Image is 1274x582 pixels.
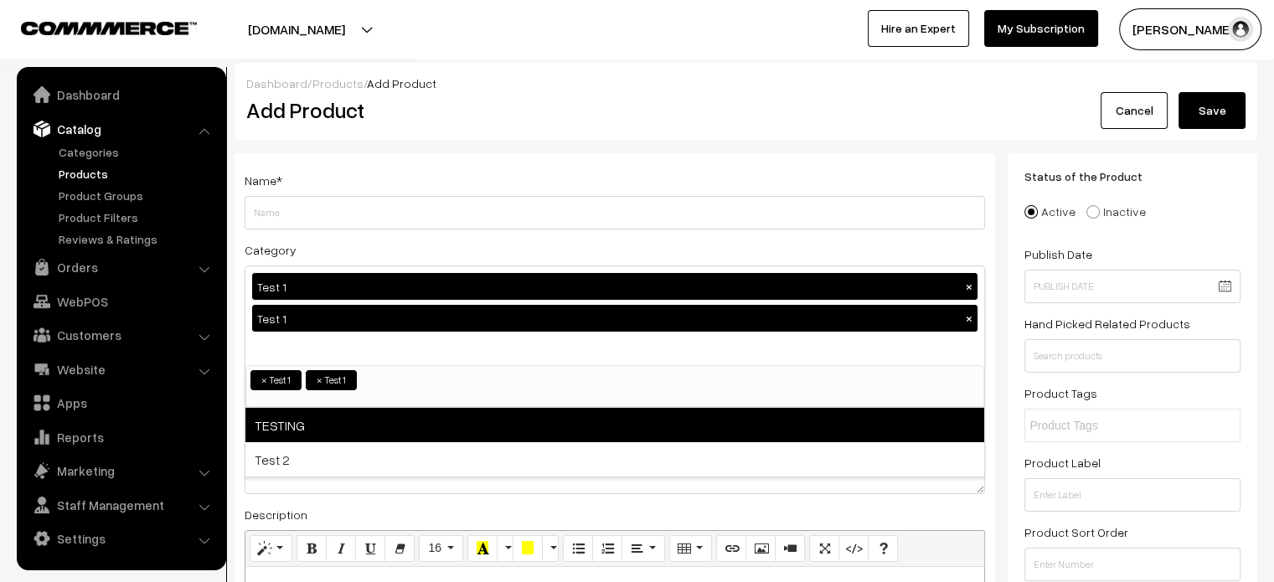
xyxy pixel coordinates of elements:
[809,535,839,562] button: Full Screen
[246,75,1246,92] div: / /
[54,165,220,183] a: Products
[428,541,441,554] span: 16
[1024,169,1163,183] span: Status of the Product
[21,388,220,418] a: Apps
[355,535,385,562] button: Underline (CTRL+U)
[1024,384,1097,402] label: Product Tags
[317,373,322,388] span: ×
[21,490,220,520] a: Staff Management
[54,143,220,161] a: Categories
[246,76,307,90] a: Dashboard
[306,370,357,390] li: Test 1
[367,76,436,90] span: Add Product
[775,535,805,562] button: Video
[467,535,498,562] button: Recent Color
[1119,8,1261,50] button: [PERSON_NAME]
[245,172,282,189] label: Name
[1179,92,1246,129] button: Save
[326,535,356,562] button: Italic (CTRL+I)
[419,535,463,562] button: Font Size
[261,373,267,388] span: ×
[250,535,292,562] button: Style
[622,535,664,562] button: Paragraph
[245,196,985,229] input: Name
[245,506,307,523] label: Description
[54,209,220,226] a: Product Filters
[1024,523,1128,541] label: Product Sort Order
[312,76,364,90] a: Products
[54,187,220,204] a: Product Groups
[54,230,220,248] a: Reviews & Ratings
[246,97,989,123] h2: Add Product
[1024,478,1240,512] input: Enter Label
[1101,92,1168,129] a: Cancel
[250,370,302,390] li: Test 1
[1024,454,1101,471] label: Product Label
[252,305,977,332] div: Test 1
[1086,203,1146,220] label: Inactive
[189,8,404,50] button: [DOMAIN_NAME]
[21,286,220,317] a: WebPOS
[21,17,168,37] a: COMMMERCE
[868,10,969,47] a: Hire an Expert
[1024,270,1240,303] input: Publish Date
[1029,417,1176,435] input: Product Tags
[868,535,898,562] button: Help
[962,279,977,294] button: ×
[21,354,220,384] a: Website
[1024,548,1240,581] input: Enter Number
[669,535,712,562] button: Table
[245,408,984,442] span: TESTING
[245,442,984,476] span: Test 2
[297,535,327,562] button: Bold (CTRL+B)
[21,320,220,350] a: Customers
[716,535,746,562] button: Link (CTRL+K)
[21,114,220,144] a: Catalog
[21,422,220,452] a: Reports
[1228,17,1253,42] img: user
[542,535,559,562] button: More Color
[838,535,869,562] button: Code View
[252,273,977,300] div: Test 1
[513,535,543,562] button: Background Color
[1024,203,1075,220] label: Active
[497,535,513,562] button: More Color
[21,456,220,486] a: Marketing
[592,535,622,562] button: Ordered list (CTRL+SHIFT+NUM8)
[384,535,415,562] button: Remove Font Style (CTRL+\)
[21,252,220,282] a: Orders
[984,10,1098,47] a: My Subscription
[1024,315,1190,332] label: Hand Picked Related Products
[245,241,297,259] label: Category
[21,22,197,34] img: COMMMERCE
[962,311,977,326] button: ×
[563,535,593,562] button: Unordered list (CTRL+SHIFT+NUM7)
[21,80,220,110] a: Dashboard
[745,535,776,562] button: Picture
[1024,245,1092,263] label: Publish Date
[1024,339,1240,373] input: Search products
[21,523,220,554] a: Settings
